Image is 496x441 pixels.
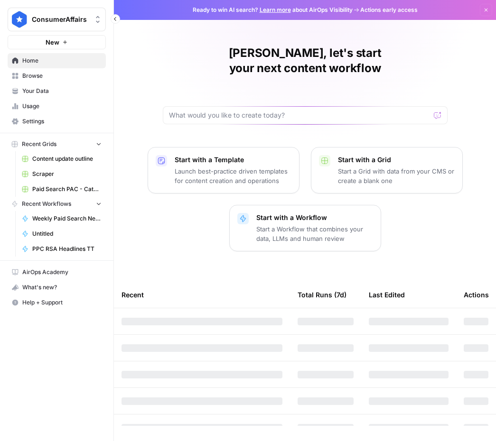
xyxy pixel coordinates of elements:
a: Weekly Paid Search News [18,211,106,226]
button: What's new? [8,280,106,295]
img: ConsumerAffairs Logo [11,11,28,28]
span: Content update outline [32,155,102,163]
span: Recent Workflows [22,200,71,208]
button: New [8,35,106,49]
p: Start a Workflow that combines your data, LLMs and human review [256,224,373,243]
span: Actions early access [360,6,418,14]
a: Paid Search PAC - Categories [18,182,106,197]
button: Workspace: ConsumerAffairs [8,8,106,31]
div: Actions [464,282,489,308]
a: Your Data [8,83,106,99]
p: Start with a Grid [338,155,455,165]
span: Browse [22,72,102,80]
div: Recent [122,282,282,308]
button: Start with a TemplateLaunch best-practice driven templates for content creation and operations [148,147,299,193]
div: Last Edited [369,282,405,308]
button: Recent Grids [8,137,106,151]
p: Start with a Template [175,155,291,165]
span: ConsumerAffairs [32,15,89,24]
span: New [46,37,59,47]
p: Start with a Workflow [256,213,373,222]
button: Start with a GridStart a Grid with data from your CMS or create a blank one [311,147,463,193]
a: Usage [8,99,106,114]
a: Learn more [260,6,291,13]
span: Usage [22,102,102,110]
span: Untitled [32,230,102,238]
span: AirOps Academy [22,268,102,276]
a: Content update outline [18,151,106,166]
h1: [PERSON_NAME], let's start your next content workflow [163,46,448,76]
p: Start a Grid with data from your CMS or create a blank one [338,166,455,185]
span: Settings [22,117,102,126]
button: Help + Support [8,295,106,310]
span: Paid Search PAC - Categories [32,185,102,193]
span: Help + Support [22,298,102,307]
span: Weekly Paid Search News [32,214,102,223]
span: Home [22,56,102,65]
span: Recent Grids [22,140,56,148]
span: Scraper [32,170,102,178]
span: Your Data [22,87,102,95]
a: Scraper [18,166,106,182]
span: Ready to win AI search? about AirOps Visibility [193,6,353,14]
a: AirOps Academy [8,265,106,280]
div: What's new? [8,280,105,294]
button: Recent Workflows [8,197,106,211]
p: Launch best-practice driven templates for content creation and operations [175,166,291,185]
div: Total Runs (7d) [298,282,346,308]
a: Untitled [18,226,106,241]
button: Start with a WorkflowStart a Workflow that combines your data, LLMs and human review [229,205,381,251]
a: Browse [8,68,106,83]
a: Settings [8,114,106,129]
input: What would you like to create today? [169,110,430,120]
a: PPC RSA Headlines TT [18,241,106,257]
span: PPC RSA Headlines TT [32,245,102,253]
a: Home [8,53,106,68]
